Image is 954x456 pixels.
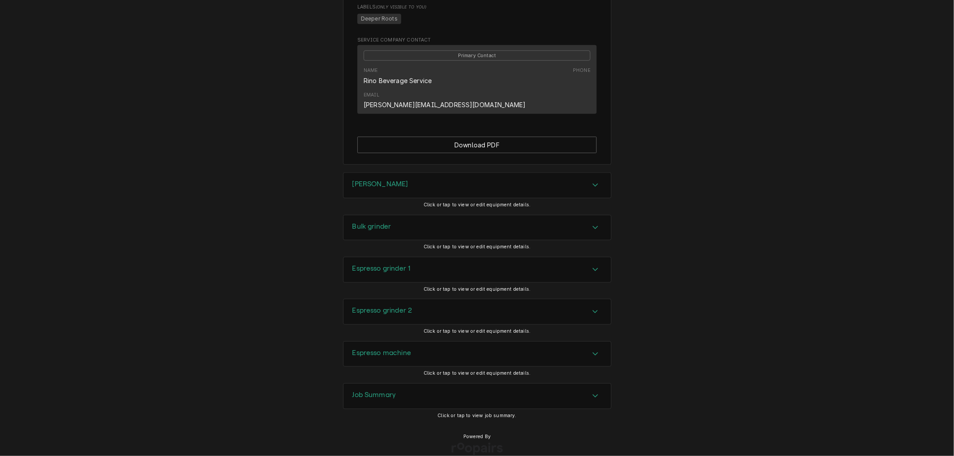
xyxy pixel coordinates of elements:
div: Accordion Header [343,215,611,240]
span: Click or tap to view or edit equipment details. [424,244,531,250]
a: [PERSON_NAME][EMAIL_ADDRESS][DOMAIN_NAME] [364,101,526,109]
div: Accordion Header [343,257,611,282]
h3: Bulk grinder [352,222,391,231]
div: Button Group Row [357,137,597,153]
span: Service Company Contact [357,37,597,44]
div: Primary [364,50,590,61]
div: Brewer [343,172,611,198]
div: Email [364,92,379,99]
div: Accordion Header [343,299,611,324]
div: Phone [573,67,590,85]
div: Bulk grinder [343,215,611,241]
span: Powered By [463,433,491,440]
div: [object Object] [357,4,597,25]
div: Phone [573,67,590,74]
span: Deeper Roots [357,14,401,25]
h3: [PERSON_NAME] [352,180,408,188]
button: Accordion Details Expand Trigger [343,299,611,324]
h3: Espresso grinder 1 [352,264,411,273]
span: Click or tap to view or edit equipment details. [424,328,531,334]
button: Accordion Details Expand Trigger [343,342,611,367]
div: Rino Beverage Service [364,76,432,85]
button: Accordion Details Expand Trigger [343,215,611,240]
div: Name [364,67,378,74]
span: Labels [357,4,597,11]
span: Primary Contact [364,50,590,61]
h3: Espresso machine [352,349,411,357]
span: (Only Visible to You) [376,4,426,9]
span: Click or tap to view or edit equipment details. [424,286,531,292]
div: Service Company Contact List [357,45,597,118]
div: Accordion Header [343,173,611,198]
div: Espresso grinder 2 [343,299,611,325]
h3: Espresso grinder 2 [352,306,412,315]
div: Accordion Header [343,342,611,367]
div: Espresso machine [343,341,611,367]
div: Job Summary [343,383,611,409]
div: Button Group [357,137,597,153]
button: Download PDF [357,137,597,153]
button: Accordion Details Expand Trigger [343,384,611,409]
span: Click or tap to view job summary. [437,413,516,418]
div: Espresso grinder 1 [343,257,611,283]
button: Accordion Details Expand Trigger [343,257,611,282]
span: Click or tap to view or edit equipment details. [424,370,531,376]
div: Accordion Header [343,384,611,409]
span: Click or tap to view or edit equipment details. [424,202,531,208]
div: Email [364,92,526,109]
div: Name [364,67,432,85]
div: Contact [357,45,597,114]
h3: Job Summary [352,391,396,399]
div: Service Company Contact [357,37,597,118]
button: Accordion Details Expand Trigger [343,173,611,198]
span: [object Object] [357,13,597,26]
